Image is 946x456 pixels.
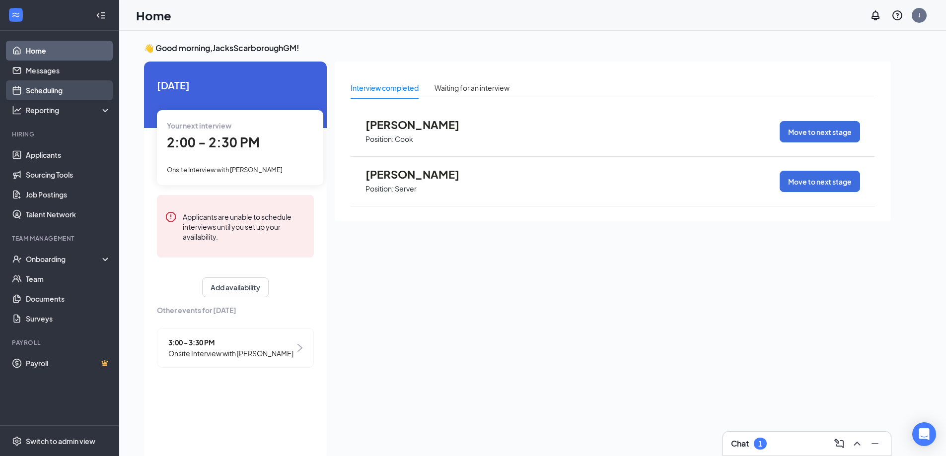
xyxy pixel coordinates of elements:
[26,289,111,309] a: Documents
[167,166,283,174] span: Onsite Interview with [PERSON_NAME]
[851,438,863,450] svg: ChevronUp
[26,165,111,185] a: Sourcing Tools
[869,438,881,450] svg: Minimize
[435,82,509,93] div: Waiting for an interview
[780,121,860,142] button: Move to next stage
[165,211,177,223] svg: Error
[168,348,293,359] span: Onsite Interview with [PERSON_NAME]
[365,118,475,131] span: [PERSON_NAME]
[12,234,109,243] div: Team Management
[395,184,417,194] p: Server
[11,10,21,20] svg: WorkstreamLogo
[167,134,260,150] span: 2:00 - 2:30 PM
[870,9,881,21] svg: Notifications
[731,438,749,449] h3: Chat
[912,422,936,446] div: Open Intercom Messenger
[780,171,860,192] button: Move to next stage
[831,436,847,452] button: ComposeMessage
[26,105,111,115] div: Reporting
[26,254,102,264] div: Onboarding
[26,353,111,373] a: PayrollCrown
[26,436,95,446] div: Switch to admin view
[144,43,891,54] h3: 👋 Good morning, JacksScarboroughGM !
[12,130,109,138] div: Hiring
[167,121,231,130] span: Your next interview
[758,440,762,448] div: 1
[168,337,293,348] span: 3:00 - 3:30 PM
[867,436,883,452] button: Minimize
[26,185,111,204] a: Job Postings
[202,277,269,297] button: Add availability
[395,134,413,144] p: Cook
[183,211,306,242] div: Applicants are unable to schedule interviews until you set up your availability.
[833,438,845,450] svg: ComposeMessage
[157,305,314,316] span: Other events for [DATE]
[891,9,903,21] svg: QuestionInfo
[136,7,171,24] h1: Home
[26,145,111,165] a: Applicants
[96,10,106,20] svg: Collapse
[365,134,394,144] p: Position:
[26,80,111,100] a: Scheduling
[12,254,22,264] svg: UserCheck
[157,77,314,93] span: [DATE]
[26,309,111,328] a: Surveys
[918,11,921,19] div: J
[849,436,865,452] button: ChevronUp
[12,338,109,347] div: Payroll
[12,436,22,446] svg: Settings
[365,184,394,194] p: Position:
[26,61,111,80] a: Messages
[365,168,475,181] span: [PERSON_NAME]
[26,41,111,61] a: Home
[351,82,419,93] div: Interview completed
[26,269,111,289] a: Team
[26,204,111,224] a: Talent Network
[12,105,22,115] svg: Analysis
